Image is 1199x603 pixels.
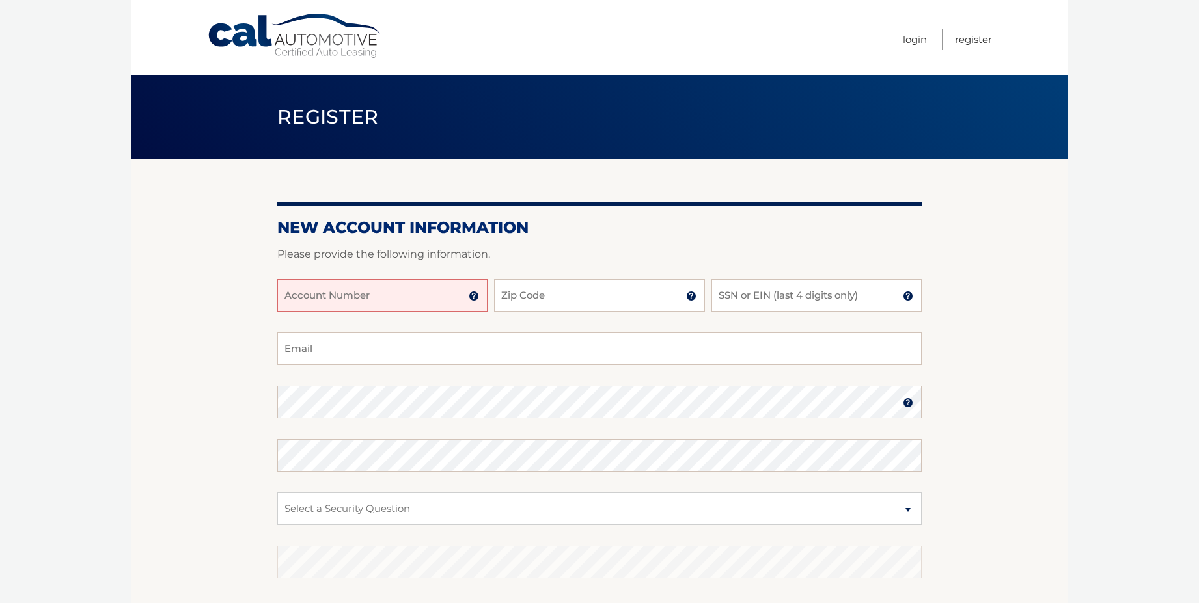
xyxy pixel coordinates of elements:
[469,291,479,301] img: tooltip.svg
[903,397,913,408] img: tooltip.svg
[494,279,704,312] input: Zip Code
[686,291,696,301] img: tooltip.svg
[277,279,488,312] input: Account Number
[277,245,922,263] p: Please provide the following information.
[277,332,922,365] input: Email
[903,29,927,50] a: Login
[955,29,992,50] a: Register
[277,218,922,237] h2: New Account Information
[711,279,922,312] input: SSN or EIN (last 4 digits only)
[277,105,379,129] span: Register
[207,13,383,59] a: Cal Automotive
[903,291,913,301] img: tooltip.svg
